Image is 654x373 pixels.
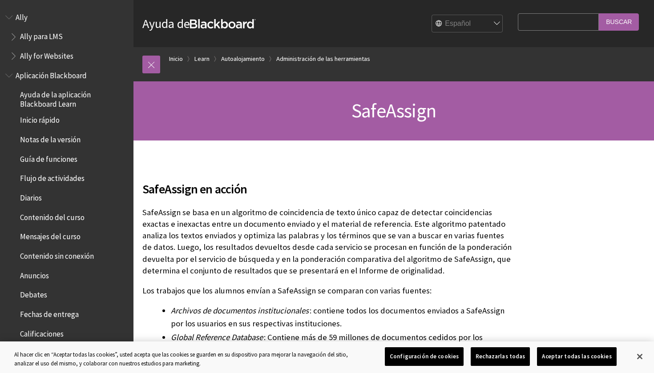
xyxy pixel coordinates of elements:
span: Flujo de actividades [20,171,85,183]
a: Autoalojamiento [221,53,265,64]
span: Ayuda de la aplicación Blackboard Learn [20,88,127,108]
a: Administración de las herramientas [276,53,370,64]
span: SafeAssign [351,98,436,123]
h2: SafeAssign en acción [142,169,513,198]
button: Cerrar [630,347,650,366]
span: Diarios [20,190,42,202]
input: Buscar [599,13,639,31]
span: Ally [16,10,28,22]
span: Fechas de entrega [20,307,79,319]
span: Contenido sin conexión [20,249,94,261]
span: Debates [20,288,47,300]
div: Al hacer clic en “Aceptar todas las cookies”, usted acepta que las cookies se guarden en su dispo... [14,350,360,368]
span: Aplicación Blackboard [16,68,87,80]
a: Inicio [169,53,183,64]
nav: Book outline for Anthology Ally Help [5,10,128,64]
a: Learn [194,53,210,64]
p: Los trabajos que los alumnos envían a SafeAssign se comparan con varias fuentes: [142,285,513,297]
button: Configuración de cookies [385,347,464,366]
p: SafeAssign se basa en un algoritmo de coincidencia de texto único capaz de detectar coincidencias... [142,207,513,277]
span: Ally for Websites [20,48,73,60]
button: Rechazarlas todas [471,347,530,366]
select: Site Language Selector [432,15,503,33]
li: : contiene todos los documentos enviados a SafeAssign por los usuarios en sus respectivas institu... [171,305,513,329]
span: Anuncios [20,268,49,280]
a: Ayuda deBlackboard [142,16,256,32]
span: Contenido del curso [20,210,85,222]
span: Ally para LMS [20,29,63,41]
button: Aceptar todas las cookies [537,347,616,366]
span: Notas de la versión [20,132,81,144]
span: Archivos de documentos institucionales [171,305,309,316]
span: Guía de funciones [20,152,77,164]
span: Mensajes del curso [20,229,81,241]
strong: Blackboard [190,19,256,28]
span: Inicio rápido [20,113,60,125]
span: Global Reference Database [171,332,263,342]
li: : Contiene más de 59 millones de documentos cedidos por los alumnos de las instituciones de los c... [171,331,513,369]
span: Calificaciones [20,326,64,338]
